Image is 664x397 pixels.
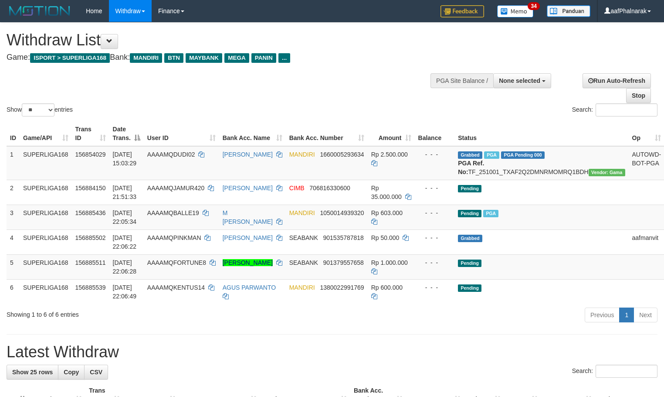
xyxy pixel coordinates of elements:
b: PGA Ref. No: [458,160,484,175]
td: SUPERLIGA168 [20,205,72,229]
td: SUPERLIGA168 [20,229,72,254]
div: - - - [418,209,451,217]
input: Search: [596,103,657,116]
a: AGUS PARWANTO [223,284,276,291]
img: panduan.png [547,5,590,17]
span: AAAAMQBALLE19 [147,209,199,216]
span: [DATE] 15:03:29 [113,151,137,167]
th: Trans ID: activate to sort column ascending [72,121,109,146]
span: SEABANK [289,234,318,241]
span: Rp 1.000.000 [371,259,408,266]
span: Pending [458,260,481,267]
a: M [PERSON_NAME] [223,209,273,225]
img: MOTION_logo.png [7,4,73,17]
span: 156885436 [75,209,106,216]
span: ... [278,53,290,63]
span: [DATE] 22:06:28 [113,259,137,275]
button: None selected [493,73,551,88]
span: Copy 1660005293634 to clipboard [320,151,364,158]
span: Marked by aafsoycanthlai [484,151,499,159]
h4: Game: Bank: [7,53,434,62]
th: Balance [415,121,455,146]
td: 4 [7,229,20,254]
span: PANIN [251,53,276,63]
img: Button%20Memo.svg [497,5,534,17]
th: Date Trans.: activate to sort column descending [109,121,144,146]
span: Show 25 rows [12,369,53,376]
a: Stop [626,88,651,103]
div: - - - [418,233,451,242]
td: SUPERLIGA168 [20,279,72,304]
span: MAYBANK [186,53,222,63]
span: Grabbed [458,151,482,159]
span: Copy 1380022991769 to clipboard [320,284,364,291]
span: Copy 901379557658 to clipboard [323,259,363,266]
td: SUPERLIGA168 [20,180,72,205]
span: Pending [458,284,481,292]
a: Previous [585,308,620,322]
span: Copy 1050014939320 to clipboard [320,209,364,216]
span: Rp 603.000 [371,209,403,216]
span: Copy 706816330600 to clipboard [309,185,350,192]
span: MANDIRI [289,151,315,158]
div: - - - [418,184,451,192]
th: User ID: activate to sort column ascending [144,121,219,146]
span: CSV [90,369,102,376]
td: 1 [7,146,20,180]
span: MANDIRI [289,209,315,216]
th: Amount: activate to sort column ascending [368,121,415,146]
a: [PERSON_NAME] [223,234,273,241]
th: Game/API: activate to sort column ascending [20,121,72,146]
span: PGA Pending [501,151,545,159]
td: SUPERLIGA168 [20,254,72,279]
input: Search: [596,365,657,378]
span: 156885511 [75,259,106,266]
a: [PERSON_NAME] [223,259,273,266]
th: Bank Acc. Name: activate to sort column ascending [219,121,286,146]
span: BTN [164,53,183,63]
span: 156885502 [75,234,106,241]
span: [DATE] 22:06:22 [113,234,137,250]
a: [PERSON_NAME] [223,151,273,158]
span: Rp 600.000 [371,284,403,291]
span: MANDIRI [130,53,162,63]
div: - - - [418,258,451,267]
td: SUPERLIGA168 [20,146,72,180]
label: Search: [572,365,657,378]
a: Next [634,308,657,322]
div: - - - [418,283,451,292]
span: None selected [499,77,540,84]
span: 156885539 [75,284,106,291]
span: Rp 35.000.000 [371,185,402,200]
a: [PERSON_NAME] [223,185,273,192]
a: Copy [58,365,85,380]
img: Feedback.jpg [440,5,484,17]
span: Copy 901535787818 to clipboard [323,234,363,241]
span: 34 [528,2,539,10]
th: Bank Acc. Number: activate to sort column ascending [286,121,368,146]
span: MANDIRI [289,284,315,291]
div: Showing 1 to 6 of 6 entries [7,307,270,319]
span: AAAAMQFORTUNE8 [147,259,206,266]
a: 1 [619,308,634,322]
span: MEGA [224,53,249,63]
a: CSV [84,365,108,380]
span: CIMB [289,185,305,192]
span: ISPORT > SUPERLIGA168 [30,53,110,63]
label: Show entries [7,103,73,116]
span: Pending [458,210,481,217]
span: Pending [458,185,481,192]
span: AAAAMQKENTUS14 [147,284,205,291]
span: [DATE] 22:06:49 [113,284,137,300]
span: 156884150 [75,185,106,192]
span: AAAAMQJAMUR420 [147,185,204,192]
span: [DATE] 22:05:34 [113,209,137,225]
span: AAAAMQDUDI02 [147,151,195,158]
span: Vendor URL: https://trx31.1velocity.biz [589,169,625,176]
td: TF_251001_TXAF2Q2DMNRMOMRQ1BDH [454,146,628,180]
span: Rp 50.000 [371,234,400,241]
span: Marked by aafchoeunmanni [483,210,498,217]
span: AAAAMQPINKMAN [147,234,201,241]
span: [DATE] 21:51:33 [113,185,137,200]
th: Status [454,121,628,146]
